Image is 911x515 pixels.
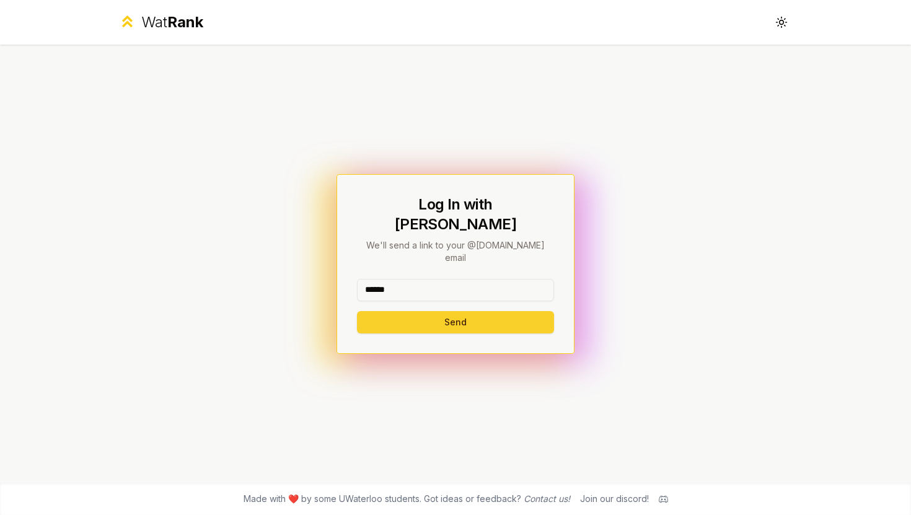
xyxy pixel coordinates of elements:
[357,239,554,264] p: We'll send a link to your @[DOMAIN_NAME] email
[524,493,570,504] a: Contact us!
[244,493,570,505] span: Made with ❤️ by some UWaterloo students. Got ideas or feedback?
[357,311,554,333] button: Send
[357,195,554,234] h1: Log In with [PERSON_NAME]
[167,13,203,31] span: Rank
[141,12,203,32] div: Wat
[580,493,649,505] div: Join our discord!
[118,12,203,32] a: WatRank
